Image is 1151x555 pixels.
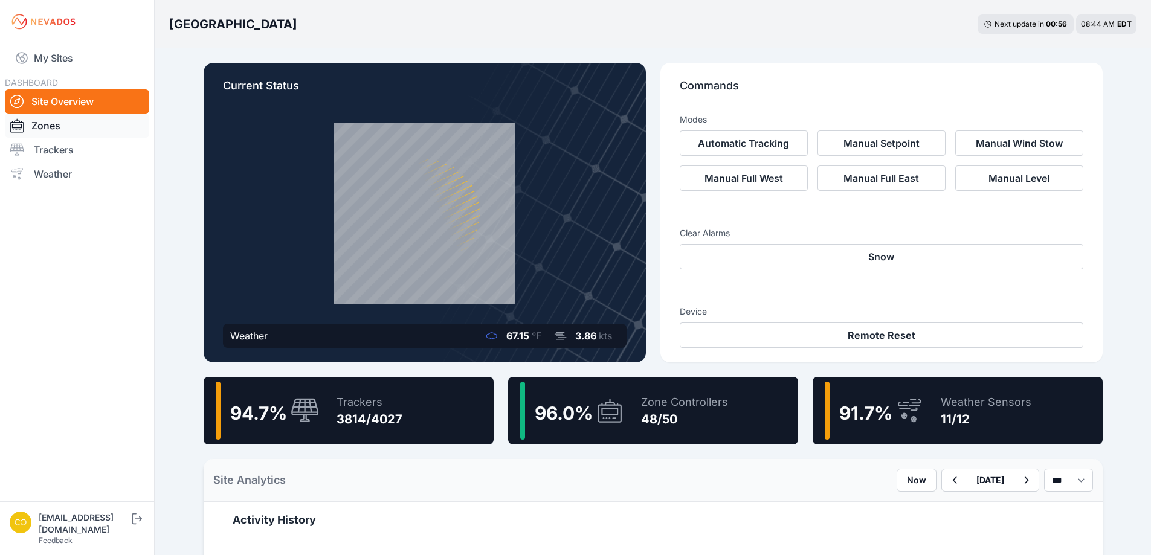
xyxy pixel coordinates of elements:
[817,165,946,191] button: Manual Full East
[5,77,58,88] span: DASHBOARD
[39,536,73,545] a: Feedback
[204,377,494,444] a: 94.7%Trackers3814/4027
[680,244,1083,269] button: Snow
[5,114,149,138] a: Zones
[955,165,1083,191] button: Manual Level
[39,512,129,536] div: [EMAIL_ADDRESS][DOMAIN_NAME]
[599,330,612,342] span: kts
[641,411,728,428] div: 48/50
[233,512,1074,528] h2: Activity History
[508,377,798,444] a: 96.0%Zone Controllers48/50
[897,469,937,492] button: Now
[5,43,149,72] a: My Sites
[941,411,1031,428] div: 11/12
[813,377,1103,444] a: 91.7%Weather Sensors11/12
[680,77,1083,104] p: Commands
[223,77,627,104] p: Current Status
[1046,19,1068,29] div: 00 : 56
[641,394,728,411] div: Zone Controllers
[5,89,149,114] a: Site Overview
[230,402,287,424] span: 94.7 %
[230,329,268,343] div: Weather
[5,162,149,186] a: Weather
[5,138,149,162] a: Trackers
[10,512,31,533] img: controlroomoperator@invenergy.com
[995,19,1044,28] span: Next update in
[169,16,297,33] h3: [GEOGRAPHIC_DATA]
[337,411,402,428] div: 3814/4027
[680,165,808,191] button: Manual Full West
[337,394,402,411] div: Trackers
[680,322,1083,348] button: Remote Reset
[575,330,596,342] span: 3.86
[817,130,946,156] button: Manual Setpoint
[680,114,707,126] h3: Modes
[10,12,77,31] img: Nevados
[839,402,892,424] span: 91.7 %
[941,394,1031,411] div: Weather Sensors
[680,306,1083,318] h3: Device
[506,330,529,342] span: 67.15
[213,472,286,489] h2: Site Analytics
[955,130,1083,156] button: Manual Wind Stow
[169,8,297,40] nav: Breadcrumb
[967,469,1014,491] button: [DATE]
[532,330,541,342] span: °F
[1081,19,1115,28] span: 08:44 AM
[535,402,593,424] span: 96.0 %
[680,130,808,156] button: Automatic Tracking
[680,227,1083,239] h3: Clear Alarms
[1117,19,1132,28] span: EDT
